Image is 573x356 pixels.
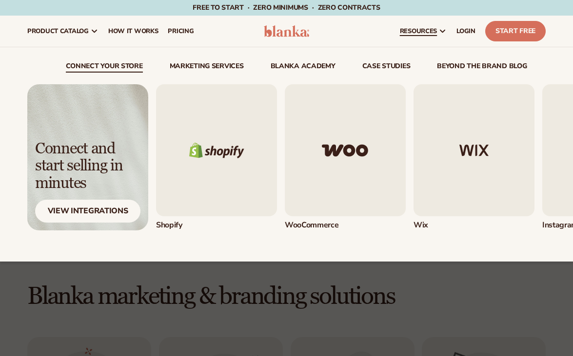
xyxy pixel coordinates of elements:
img: Woo commerce logo. [285,84,406,216]
span: LOGIN [456,27,475,35]
img: Light background with shadow. [27,84,148,230]
a: LOGIN [452,16,480,47]
a: Blanka Academy [271,63,336,73]
div: Connect and start selling in minutes [35,140,140,192]
a: pricing [163,16,198,47]
a: resources [395,16,452,47]
a: beyond the brand blog [437,63,527,73]
a: connect your store [66,63,143,73]
a: product catalog [22,16,103,47]
div: 2 / 5 [285,84,406,230]
div: Wix [414,220,534,230]
div: Shopify [156,220,277,230]
a: Shopify logo. Shopify [156,84,277,230]
img: logo [264,25,310,37]
div: WooCommerce [285,220,406,230]
span: How It Works [108,27,158,35]
span: product catalog [27,27,89,35]
a: Marketing services [170,63,244,73]
div: View Integrations [35,200,140,223]
span: Free to start · ZERO minimums · ZERO contracts [193,3,380,12]
img: Wix logo. [414,84,534,216]
a: Woo commerce logo. WooCommerce [285,84,406,230]
a: case studies [362,63,411,73]
span: pricing [168,27,194,35]
a: How It Works [103,16,163,47]
a: Start Free [485,21,546,41]
div: 1 / 5 [156,84,277,230]
a: Wix logo. Wix [414,84,534,230]
img: Shopify logo. [156,84,277,216]
div: 3 / 5 [414,84,534,230]
a: Light background with shadow. Connect and start selling in minutes View Integrations [27,84,148,230]
span: resources [400,27,437,35]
